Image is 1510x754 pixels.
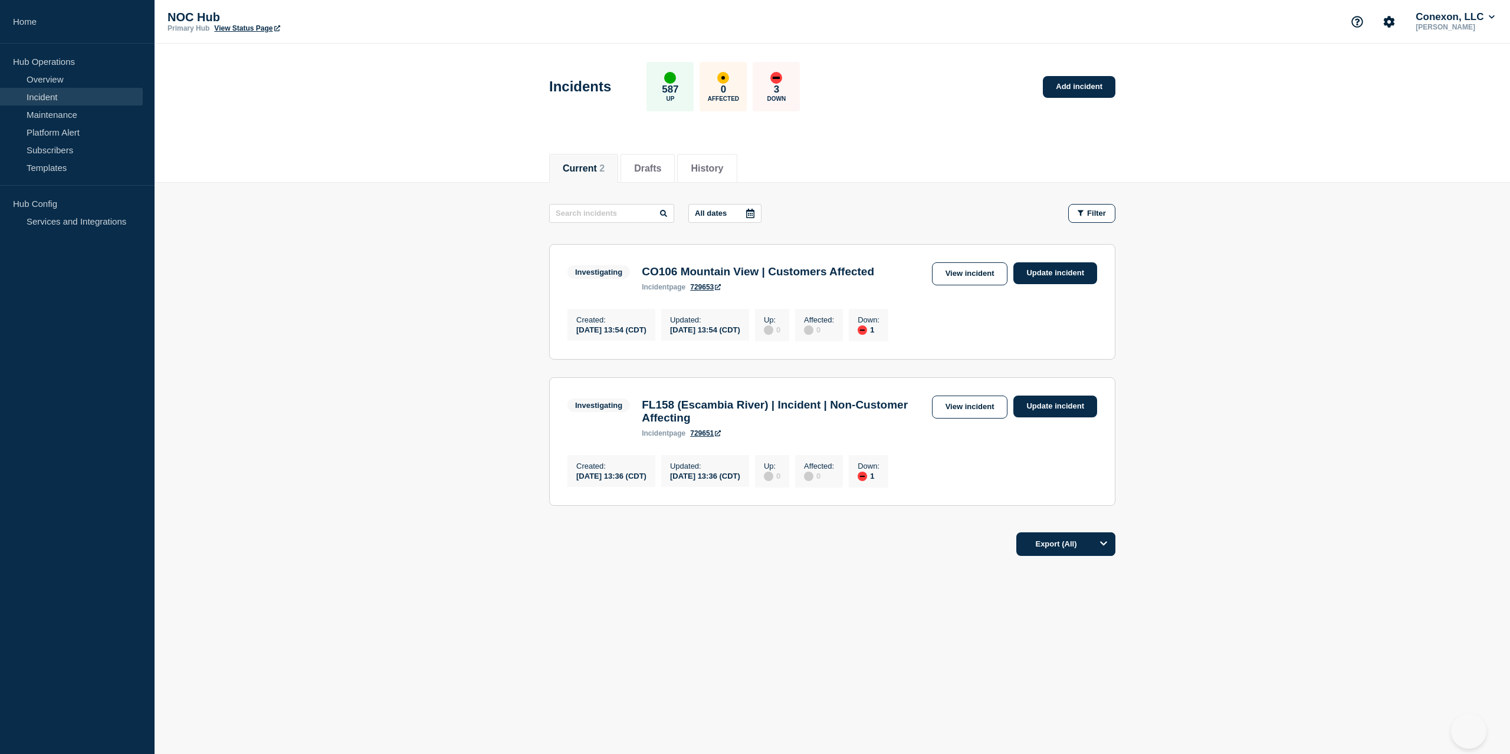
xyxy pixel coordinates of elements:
[774,84,779,96] p: 3
[670,470,740,480] div: [DATE] 13:36 (CDT)
[708,96,739,102] p: Affected
[670,462,740,470] p: Updated :
[770,72,782,84] div: down
[567,399,630,412] span: Investigating
[764,325,773,335] div: disabled
[567,265,630,279] span: Investigating
[1043,76,1115,98] a: Add incident
[642,265,874,278] h3: CO106 Mountain View | Customers Affected
[804,462,834,470] p: Affected :
[804,315,834,324] p: Affected :
[1068,204,1115,223] button: Filter
[688,204,761,223] button: All dates
[764,472,773,481] div: disabled
[767,96,786,102] p: Down
[804,470,834,481] div: 0
[1013,262,1097,284] a: Update incident
[858,472,867,481] div: down
[1413,23,1497,31] p: [PERSON_NAME]
[214,24,280,32] a: View Status Page
[549,204,674,223] input: Search incidents
[1092,532,1115,556] button: Options
[764,470,780,481] div: 0
[721,84,726,96] p: 0
[1413,11,1497,23] button: Conexon, LLC
[642,283,669,291] span: incident
[670,315,740,324] p: Updated :
[599,163,605,173] span: 2
[549,78,611,95] h1: Incidents
[1016,532,1115,556] button: Export (All)
[576,462,646,470] p: Created :
[932,396,1008,419] a: View incident
[858,470,879,481] div: 1
[858,462,879,470] p: Down :
[1345,9,1370,34] button: Support
[858,315,879,324] p: Down :
[168,24,209,32] p: Primary Hub
[1377,9,1401,34] button: Account settings
[691,163,723,174] button: History
[662,84,678,96] p: 587
[764,324,780,335] div: 0
[804,472,813,481] div: disabled
[576,315,646,324] p: Created :
[642,283,685,291] p: page
[690,283,721,291] a: 729653
[1451,713,1486,749] iframe: Help Scout Beacon - Open
[690,429,721,437] a: 729651
[764,315,780,324] p: Up :
[666,96,674,102] p: Up
[858,325,867,335] div: down
[168,11,403,24] p: NOC Hub
[717,72,729,84] div: affected
[634,163,661,174] button: Drafts
[1087,209,1106,218] span: Filter
[1013,396,1097,417] a: Update incident
[576,324,646,334] div: [DATE] 13:54 (CDT)
[695,209,727,218] p: All dates
[858,324,879,335] div: 1
[932,262,1008,285] a: View incident
[642,429,685,437] p: page
[804,324,834,335] div: 0
[670,324,740,334] div: [DATE] 13:54 (CDT)
[664,72,676,84] div: up
[642,429,669,437] span: incident
[563,163,605,174] button: Current 2
[764,462,780,470] p: Up :
[804,325,813,335] div: disabled
[642,399,925,424] h3: FL158 (Escambia River) | Incident | Non-Customer Affecting
[576,470,646,480] div: [DATE] 13:36 (CDT)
